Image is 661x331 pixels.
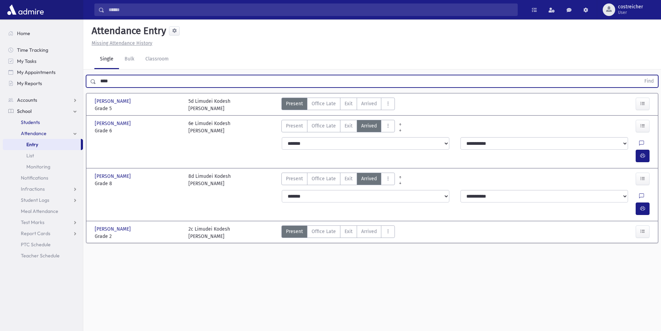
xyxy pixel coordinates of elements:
span: Time Tracking [17,47,48,53]
div: 2c Limudei Kodesh [PERSON_NAME] [188,225,230,240]
span: Office Late [312,122,336,130]
span: Office Late [312,100,336,107]
img: AdmirePro [6,3,45,17]
a: Home [3,28,83,39]
span: Grade 6 [95,127,181,134]
a: Time Tracking [3,44,83,56]
a: Infractions [3,183,83,195]
div: 6e Limudei Kodesh [PERSON_NAME] [188,120,230,134]
span: My Appointments [17,69,56,75]
span: Report Cards [21,230,50,237]
span: Grade 2 [95,233,181,240]
div: 8d Limudei Kodesh [PERSON_NAME] [188,173,231,187]
span: My Reports [17,80,42,86]
span: Arrived [361,122,377,130]
span: costreicher [618,4,643,10]
span: Office Late [312,228,336,235]
span: Student Logs [21,197,49,203]
span: Present [286,228,303,235]
a: Monitoring [3,161,83,172]
span: [PERSON_NAME] [95,225,132,233]
span: [PERSON_NAME] [95,98,132,105]
a: My Tasks [3,56,83,67]
span: Grade 5 [95,105,181,112]
span: Notifications [21,175,48,181]
div: AttTypes [281,225,395,240]
a: Student Logs [3,195,83,206]
span: [PERSON_NAME] [95,120,132,127]
span: Present [286,100,303,107]
a: Notifications [3,172,83,183]
a: PTC Schedule [3,239,83,250]
u: Missing Attendance History [92,40,152,46]
h5: Attendance Entry [89,25,166,37]
a: Meal Attendance [3,206,83,217]
span: User [618,10,643,15]
span: Monitoring [26,164,50,170]
span: Arrived [361,100,377,107]
span: PTC Schedule [21,241,51,248]
div: AttTypes [281,98,395,112]
span: Entry [26,141,38,148]
a: Teacher Schedule [3,250,83,261]
span: Infractions [21,186,45,192]
span: [PERSON_NAME] [95,173,132,180]
a: My Reports [3,78,83,89]
div: 5d Limudei Kodesh [PERSON_NAME] [188,98,230,112]
button: Find [640,75,658,87]
span: Accounts [17,97,37,103]
a: Attendance [3,128,83,139]
span: List [26,152,34,159]
a: My Appointments [3,67,83,78]
a: School [3,106,83,117]
span: Meal Attendance [21,208,58,214]
a: Missing Attendance History [89,40,152,46]
span: Exit [345,175,353,182]
a: Report Cards [3,228,83,239]
span: Teacher Schedule [21,253,60,259]
span: Test Marks [21,219,44,225]
span: Office Late [312,175,336,182]
span: Present [286,122,303,130]
span: Arrived [361,175,377,182]
a: List [3,150,83,161]
a: Classroom [140,50,174,69]
a: Test Marks [3,217,83,228]
span: Home [17,30,30,36]
input: Search [104,3,517,16]
a: Accounts [3,94,83,106]
a: Bulk [119,50,140,69]
a: Students [3,117,83,128]
div: AttTypes [281,120,395,134]
a: Single [94,50,119,69]
a: Entry [3,139,81,150]
span: Grade 8 [95,180,181,187]
span: Exit [345,122,353,130]
span: School [17,108,32,114]
span: Exit [345,100,353,107]
span: Present [286,175,303,182]
span: Students [21,119,40,125]
span: My Tasks [17,58,36,64]
span: Attendance [21,130,46,136]
span: Arrived [361,228,377,235]
span: Exit [345,228,353,235]
div: AttTypes [281,173,395,187]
